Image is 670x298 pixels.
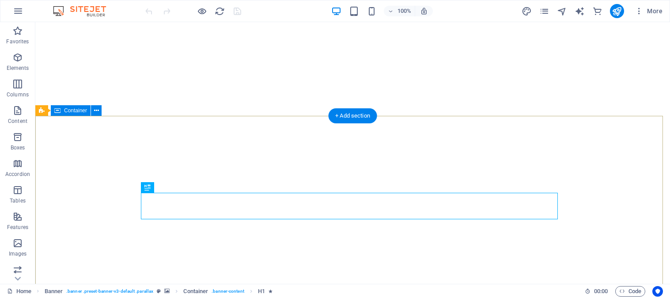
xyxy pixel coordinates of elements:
nav: breadcrumb [45,286,273,297]
a: Click to cancel selection. Double-click to open Pages [7,286,31,297]
span: 00 00 [594,286,608,297]
span: Container [64,108,87,113]
p: Images [9,250,27,257]
button: pages [539,6,550,16]
button: publish [610,4,624,18]
span: . banner .preset-banner-v3-default .parallax [66,286,153,297]
i: Publish [612,6,622,16]
button: Code [615,286,645,297]
span: : [600,288,602,294]
span: Click to select. Double-click to edit [45,286,63,297]
i: Reload page [215,6,225,16]
h6: Session time [585,286,608,297]
i: This element contains a background [164,289,170,294]
i: Element contains an animation [269,289,273,294]
span: Click to select. Double-click to edit [258,286,265,297]
button: text_generator [575,6,585,16]
button: navigator [557,6,568,16]
button: Usercentrics [652,286,663,297]
button: reload [214,6,225,16]
p: Columns [7,91,29,98]
i: Design (Ctrl+Alt+Y) [522,6,532,16]
button: design [522,6,532,16]
span: Click to select. Double-click to edit [183,286,208,297]
p: Elements [7,65,29,72]
button: More [631,4,666,18]
button: 100% [384,6,415,16]
div: + Add section [328,108,377,123]
i: This element is a customizable preset [157,289,161,294]
p: Content [8,118,27,125]
p: Tables [10,197,26,204]
i: AI Writer [575,6,585,16]
span: Code [619,286,641,297]
span: More [635,7,662,15]
i: Commerce [592,6,602,16]
p: Boxes [11,144,25,151]
img: Editor Logo [51,6,117,16]
p: Accordion [5,171,30,178]
i: Navigator [557,6,567,16]
span: . banner-content [212,286,244,297]
i: On resize automatically adjust zoom level to fit chosen device. [420,7,428,15]
button: Click here to leave preview mode and continue editing [197,6,207,16]
h6: 100% [397,6,411,16]
i: Pages (Ctrl+Alt+S) [539,6,549,16]
p: Features [7,224,28,231]
button: commerce [592,6,603,16]
p: Favorites [6,38,29,45]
